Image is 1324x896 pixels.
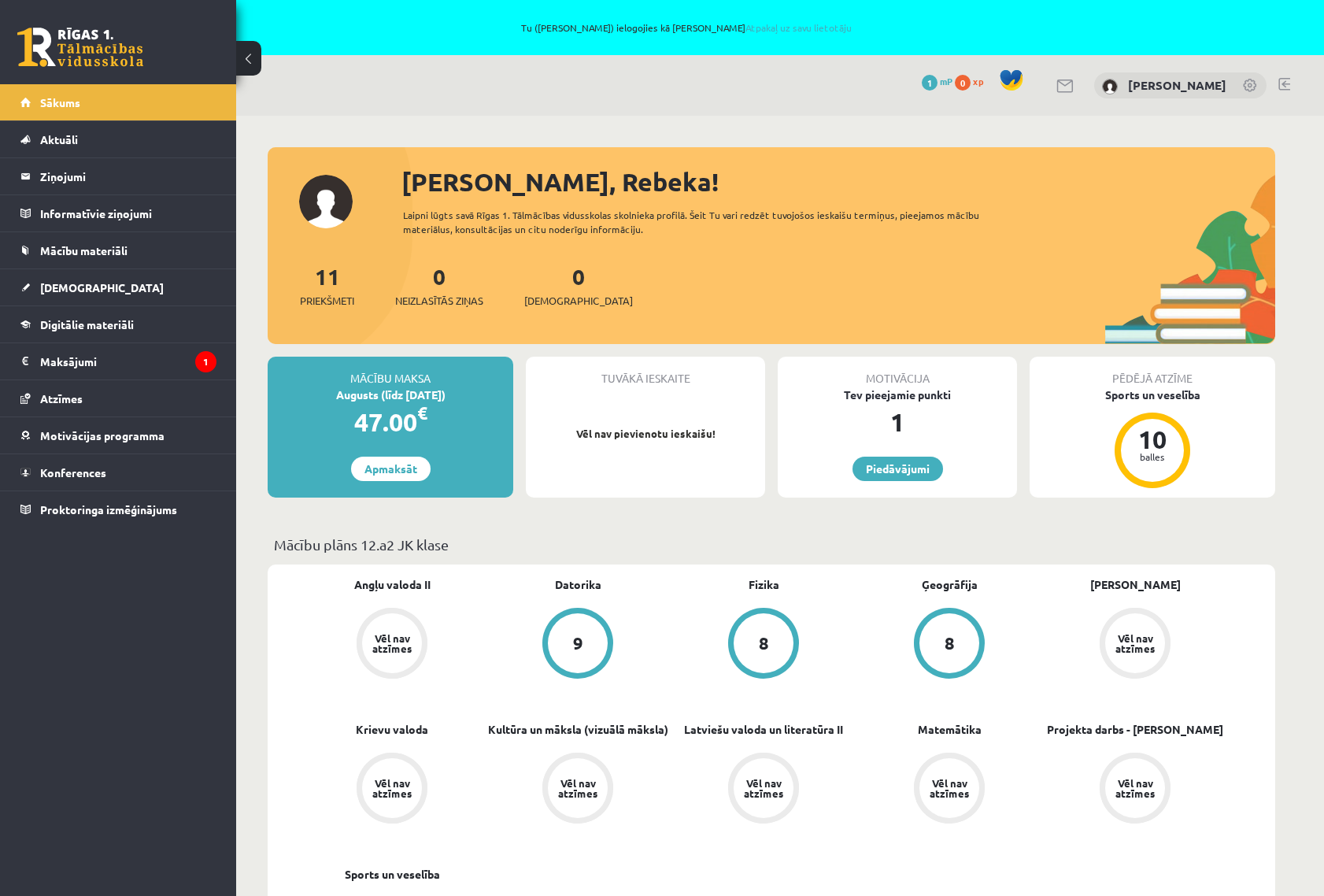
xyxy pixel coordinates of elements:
[534,426,757,442] p: Vēl nav pievienotu ieskaišu!
[945,635,955,652] div: 8
[671,608,856,682] a: 8
[485,753,671,827] a: Vēl nav atzīmes
[742,778,786,798] div: Vēl nav atzīmes
[40,195,216,231] legend: Informatīvie ziņojumi
[20,195,216,231] a: Informatīvie ziņojumi
[1042,753,1228,827] a: Vēl nav atzīmes
[1129,427,1176,452] div: 10
[1030,357,1275,387] div: Pēdējā atzīme
[401,163,1275,201] div: [PERSON_NAME], Rebeka!
[268,357,513,387] div: Mācību maksa
[300,293,354,309] span: Priekšmeti
[20,343,216,380] a: Maksājumi1
[20,417,216,454] a: Motivācijas programma
[573,635,583,652] div: 9
[20,454,216,491] a: Konferences
[524,293,633,309] span: [DEMOGRAPHIC_DATA]
[856,753,1042,827] a: Vēl nav atzīmes
[488,721,668,738] a: Kultūra un māksla (vizuālā māksla)
[1042,608,1228,682] a: Vēl nav atzīmes
[356,721,428,738] a: Krievu valoda
[973,75,983,87] span: xp
[274,534,1269,555] p: Mācību plāns 12.a2 JK klase
[1129,452,1176,461] div: balles
[778,403,1017,441] div: 1
[555,576,601,593] a: Datorika
[40,391,83,405] span: Atzīmes
[181,23,1192,32] span: Tu ([PERSON_NAME]) ielogojies kā [PERSON_NAME]
[299,608,485,682] a: Vēl nav atzīmes
[195,351,216,372] i: 1
[20,491,216,528] a: Proktoringa izmēģinājums
[1113,633,1157,653] div: Vēl nav atzīmes
[20,380,216,417] a: Atzīmes
[20,232,216,268] a: Mācību materiāli
[684,721,843,738] a: Latviešu valoda un literatūra II
[299,753,485,827] a: Vēl nav atzīmes
[40,343,216,380] legend: Maksājumi
[524,262,633,309] a: 0[DEMOGRAPHIC_DATA]
[20,84,216,120] a: Sākums
[556,778,600,798] div: Vēl nav atzīmes
[40,243,128,257] span: Mācību materiāli
[922,75,938,91] span: 1
[403,208,1008,236] div: Laipni lūgts savā Rīgas 1. Tālmācības vidusskolas skolnieka profilā. Šeit Tu vari redzēt tuvojošo...
[20,158,216,194] a: Ziņojumi
[370,633,414,653] div: Vēl nav atzīmes
[1030,387,1275,403] div: Sports un veselība
[268,387,513,403] div: Augusts (līdz [DATE])
[40,428,165,442] span: Motivācijas programma
[40,95,80,109] span: Sākums
[345,866,440,883] a: Sports un veselība
[1047,721,1223,738] a: Projekta darbs - [PERSON_NAME]
[1090,576,1181,593] a: [PERSON_NAME]
[370,778,414,798] div: Vēl nav atzīmes
[20,269,216,305] a: [DEMOGRAPHIC_DATA]
[395,262,483,309] a: 0Neizlasītās ziņas
[40,317,134,331] span: Digitālie materiāli
[922,75,952,87] a: 1 mP
[20,306,216,342] a: Digitālie materiāli
[354,576,431,593] a: Angļu valoda II
[749,576,779,593] a: Fizika
[40,132,78,146] span: Aktuāli
[40,502,177,516] span: Proktoringa izmēģinājums
[778,387,1017,403] div: Tev pieejamie punkti
[759,635,769,652] div: 8
[300,262,354,309] a: 11Priekšmeti
[268,403,513,441] div: 47.00
[1102,79,1118,94] img: Rebeka Trofimova
[955,75,971,91] span: 0
[20,121,216,157] a: Aktuāli
[417,402,427,424] span: €
[918,721,982,738] a: Matemātika
[351,457,431,481] a: Apmaksāt
[852,457,943,481] a: Piedāvājumi
[1128,77,1226,93] a: [PERSON_NAME]
[485,608,671,682] a: 9
[940,75,952,87] span: mP
[1030,387,1275,491] a: Sports un veselība 10 balles
[40,465,106,479] span: Konferences
[927,778,971,798] div: Vēl nav atzīmes
[745,21,852,34] a: Atpakaļ uz savu lietotāju
[526,357,765,387] div: Tuvākā ieskaite
[17,28,143,67] a: Rīgas 1. Tālmācības vidusskola
[856,608,1042,682] a: 8
[955,75,991,87] a: 0 xp
[778,357,1017,387] div: Motivācija
[40,280,164,294] span: [DEMOGRAPHIC_DATA]
[671,753,856,827] a: Vēl nav atzīmes
[1113,778,1157,798] div: Vēl nav atzīmes
[40,158,216,194] legend: Ziņojumi
[922,576,978,593] a: Ģeogrāfija
[395,293,483,309] span: Neizlasītās ziņas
